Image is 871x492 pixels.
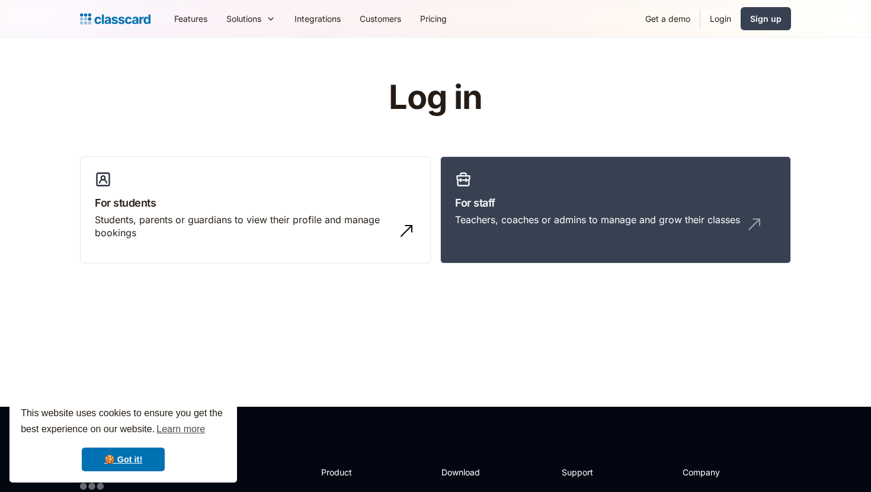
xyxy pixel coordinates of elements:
[155,420,207,438] a: learn more about cookies
[455,213,740,226] div: Teachers, coaches or admins to manage and grow their classes
[80,156,431,264] a: For studentsStudents, parents or guardians to view their profile and manage bookings
[165,5,217,32] a: Features
[21,406,226,438] span: This website uses cookies to ensure you get the best experience on our website.
[248,79,624,116] h1: Log in
[741,7,791,30] a: Sign up
[95,195,416,211] h3: For students
[441,466,490,478] h2: Download
[683,466,761,478] h2: Company
[321,466,385,478] h2: Product
[750,12,782,25] div: Sign up
[9,395,237,483] div: cookieconsent
[562,466,610,478] h2: Support
[350,5,411,32] a: Customers
[82,448,165,471] a: dismiss cookie message
[440,156,791,264] a: For staffTeachers, coaches or admins to manage and grow their classes
[285,5,350,32] a: Integrations
[95,213,392,240] div: Students, parents or guardians to view their profile and manage bookings
[700,5,741,32] a: Login
[455,195,776,211] h3: For staff
[217,5,285,32] div: Solutions
[226,12,261,25] div: Solutions
[80,11,150,27] a: home
[636,5,700,32] a: Get a demo
[411,5,456,32] a: Pricing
